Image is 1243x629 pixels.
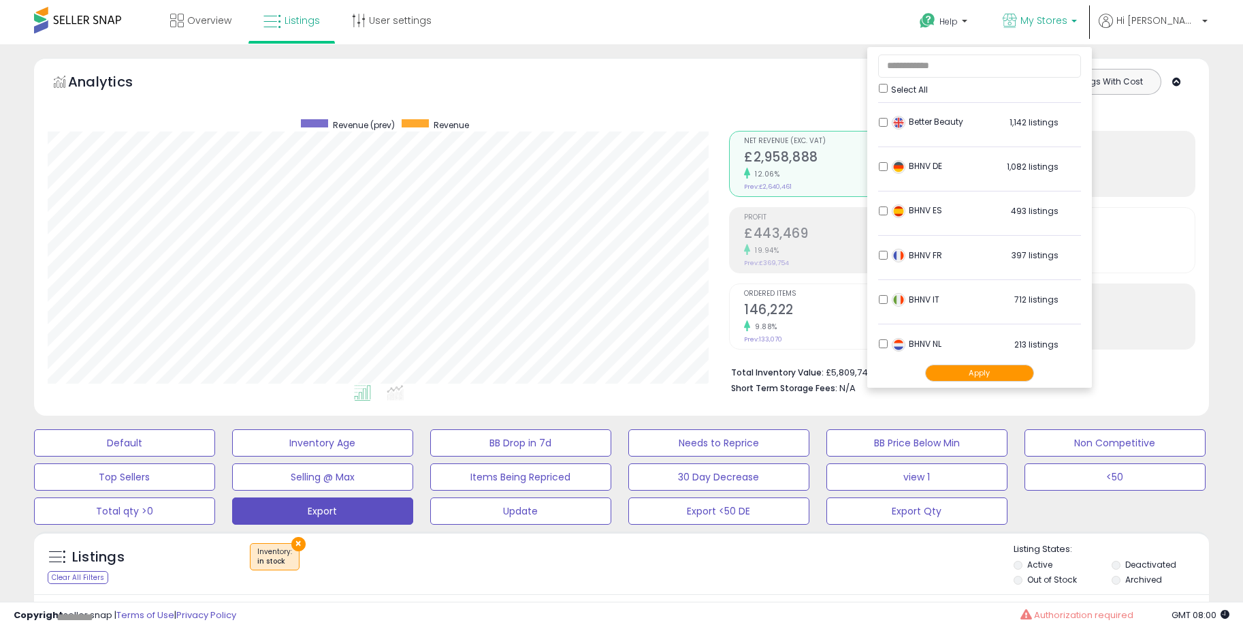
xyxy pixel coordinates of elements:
[1024,463,1206,491] button: <50
[1007,161,1059,172] span: 1,082 listings
[731,367,824,378] b: Total Inventory Value:
[744,290,955,298] span: Ordered Items
[892,204,942,216] span: BHNV ES
[434,119,469,131] span: Revenue
[48,571,108,584] div: Clear All Filters
[34,497,215,525] button: Total qty >0
[892,160,905,174] img: germany.png
[839,382,856,395] span: N/A
[826,429,1007,457] button: BB Price Below Min
[628,463,809,491] button: 30 Day Decrease
[826,463,1007,491] button: view 1
[291,537,306,551] button: ×
[892,116,905,129] img: uk.png
[430,463,611,491] button: Items Being Repriced
[257,547,292,567] span: Inventory :
[1010,117,1059,128] span: 1,142 listings
[285,14,320,27] span: Listings
[744,183,792,191] small: Prev: £2,640,461
[1125,559,1176,570] label: Deactivated
[34,463,215,491] button: Top Sellers
[731,363,1185,380] li: £5,809,748
[1024,429,1206,457] button: Non Competitive
[187,14,231,27] span: Overview
[892,293,905,307] img: italy.png
[1014,543,1209,556] p: Listing States:
[939,16,958,27] span: Help
[892,204,905,218] img: spain.png
[1099,14,1208,44] a: Hi [PERSON_NAME]
[1027,559,1052,570] label: Active
[1011,205,1059,217] span: 493 listings
[744,259,789,267] small: Prev: £369,754
[892,294,939,305] span: BHNV IT
[68,72,159,95] h5: Analytics
[72,548,125,567] h5: Listings
[750,322,777,332] small: 9.88%
[333,119,395,131] span: Revenue (prev)
[744,149,955,168] h2: £2,958,888
[731,382,837,394] b: Short Term Storage Fees:
[14,609,63,622] strong: Copyright
[232,497,413,525] button: Export
[34,429,215,457] button: Default
[892,338,905,352] img: netherlands.png
[1014,339,1059,350] span: 213 listings
[1027,574,1077,585] label: Out of Stock
[892,160,942,172] span: BHNV DE
[925,365,1034,382] button: Apply
[750,245,779,256] small: 19.94%
[430,497,611,525] button: Update
[744,214,955,221] span: Profit
[919,12,936,29] i: Get Help
[628,429,809,457] button: Needs to Reprice
[826,497,1007,525] button: Export Qty
[891,84,928,95] span: Select All
[628,497,809,525] button: Export <50 DE
[1055,73,1157,91] button: Listings With Cost
[430,429,611,457] button: BB Drop in 7d
[232,429,413,457] button: Inventory Age
[1020,14,1067,27] span: My Stores
[892,338,941,350] span: BHNV NL
[744,335,782,343] small: Prev: 133,070
[1012,249,1059,261] span: 397 listings
[14,609,236,622] div: seller snap | |
[909,2,981,44] a: Help
[1125,574,1162,585] label: Archived
[750,169,779,179] small: 12.06%
[744,302,955,320] h2: 146,222
[892,249,905,262] img: france.png
[892,249,942,261] span: BHNV FR
[232,463,413,491] button: Selling @ Max
[1172,609,1229,622] span: 2025-08-17 08:00 GMT
[1116,14,1198,27] span: Hi [PERSON_NAME]
[744,226,955,244] h2: £443,469
[892,116,963,127] span: Better Beauty
[744,138,955,145] span: Net Revenue (Exc. VAT)
[257,557,292,566] div: in stock
[1014,294,1059,305] span: 712 listings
